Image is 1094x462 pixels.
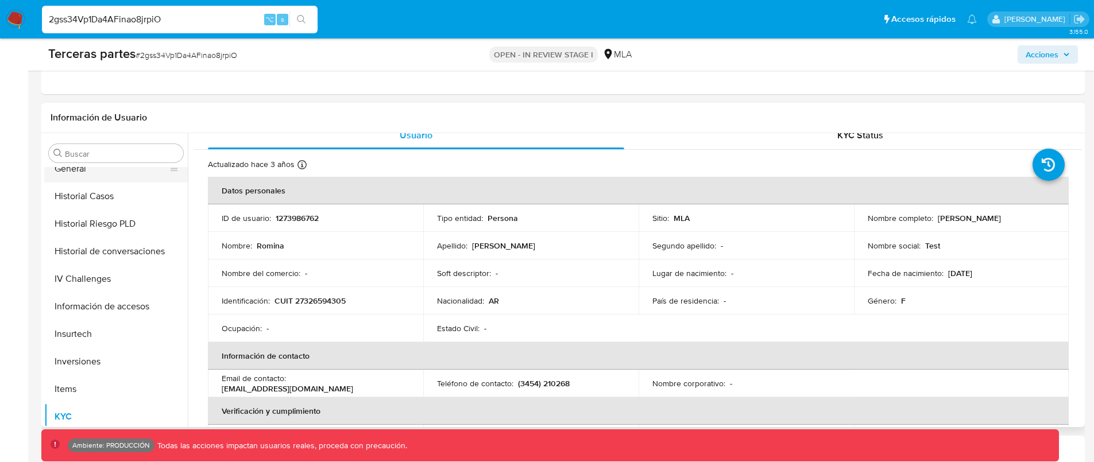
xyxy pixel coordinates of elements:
[44,293,188,320] button: Información de accesos
[868,268,944,278] p: Fecha de nacimiento :
[1026,45,1058,64] span: Acciones
[276,213,319,223] p: 1273986762
[48,44,136,63] b: Terceras partes
[222,323,262,333] p: Ocupación :
[652,213,669,223] p: Sitio :
[222,268,300,278] p: Nombre del comercio :
[1073,13,1085,25] a: Salir
[208,397,1069,425] th: Verificación y cumplimiento
[437,240,467,251] p: Apellido :
[44,155,179,183] button: General
[721,240,723,251] p: -
[44,403,188,430] button: KYC
[868,240,921,251] p: Nombre social :
[437,213,483,223] p: Tipo entidad :
[472,240,535,251] p: [PERSON_NAME]
[837,129,883,142] span: KYC Status
[44,183,188,210] button: Historial Casos
[51,112,147,123] h1: Información de Usuario
[208,177,1069,204] th: Datos personales
[44,375,188,403] button: Items
[489,46,598,63] p: OPEN - IN REVIEW STAGE I
[305,268,307,278] p: -
[222,240,252,251] p: Nombre :
[437,296,484,306] p: Nacionalidad :
[257,240,284,251] p: Romina
[496,268,498,278] p: -
[652,268,726,278] p: Lugar de nacimiento :
[437,378,513,389] p: Teléfono de contacto :
[65,149,179,159] input: Buscar
[1004,14,1069,25] p: omar.guzman@mercadolibre.com.co
[948,268,972,278] p: [DATE]
[730,378,732,389] p: -
[53,149,63,158] button: Buscar
[154,440,407,451] p: Todas las acciones impactan usuarios reales, proceda con precaución.
[222,373,286,383] p: Email de contacto :
[275,296,346,306] p: CUIT 27326594305
[222,383,353,394] p: [EMAIL_ADDRESS][DOMAIN_NAME]
[437,323,480,333] p: Estado Civil :
[289,11,313,28] button: search-icon
[400,129,432,142] span: Usuario
[652,240,716,251] p: Segundo apellido :
[44,238,188,265] button: Historial de conversaciones
[518,378,570,389] p: (3454) 210268
[1069,27,1088,36] span: 3.155.0
[222,213,271,223] p: ID de usuario :
[489,296,499,306] p: AR
[901,296,906,306] p: F
[208,342,1069,370] th: Información de contacto
[724,296,726,306] p: -
[967,14,977,24] a: Notificaciones
[652,378,725,389] p: Nombre corporativo :
[222,296,270,306] p: Identificación :
[266,323,269,333] p: -
[925,240,940,251] p: Test
[484,323,486,333] p: -
[488,213,518,223] p: Persona
[44,265,188,293] button: IV Challenges
[265,14,274,25] span: ⌥
[44,320,188,348] button: Insurtech
[674,213,690,223] p: MLA
[731,268,733,278] p: -
[281,14,284,25] span: s
[938,213,1001,223] p: [PERSON_NAME]
[136,49,237,61] span: # 2gss34Vp1Da4AFinao8jrpiO
[44,210,188,238] button: Historial Riesgo PLD
[891,13,956,25] span: Accesos rápidos
[652,296,719,306] p: País de residencia :
[72,443,150,448] p: Ambiente: PRODUCCIÓN
[868,296,896,306] p: Género :
[208,159,295,170] p: Actualizado hace 3 años
[437,268,491,278] p: Soft descriptor :
[602,48,632,61] div: MLA
[44,348,188,375] button: Inversiones
[1018,45,1078,64] button: Acciones
[868,213,933,223] p: Nombre completo :
[42,12,318,27] input: Buscar usuario o caso...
